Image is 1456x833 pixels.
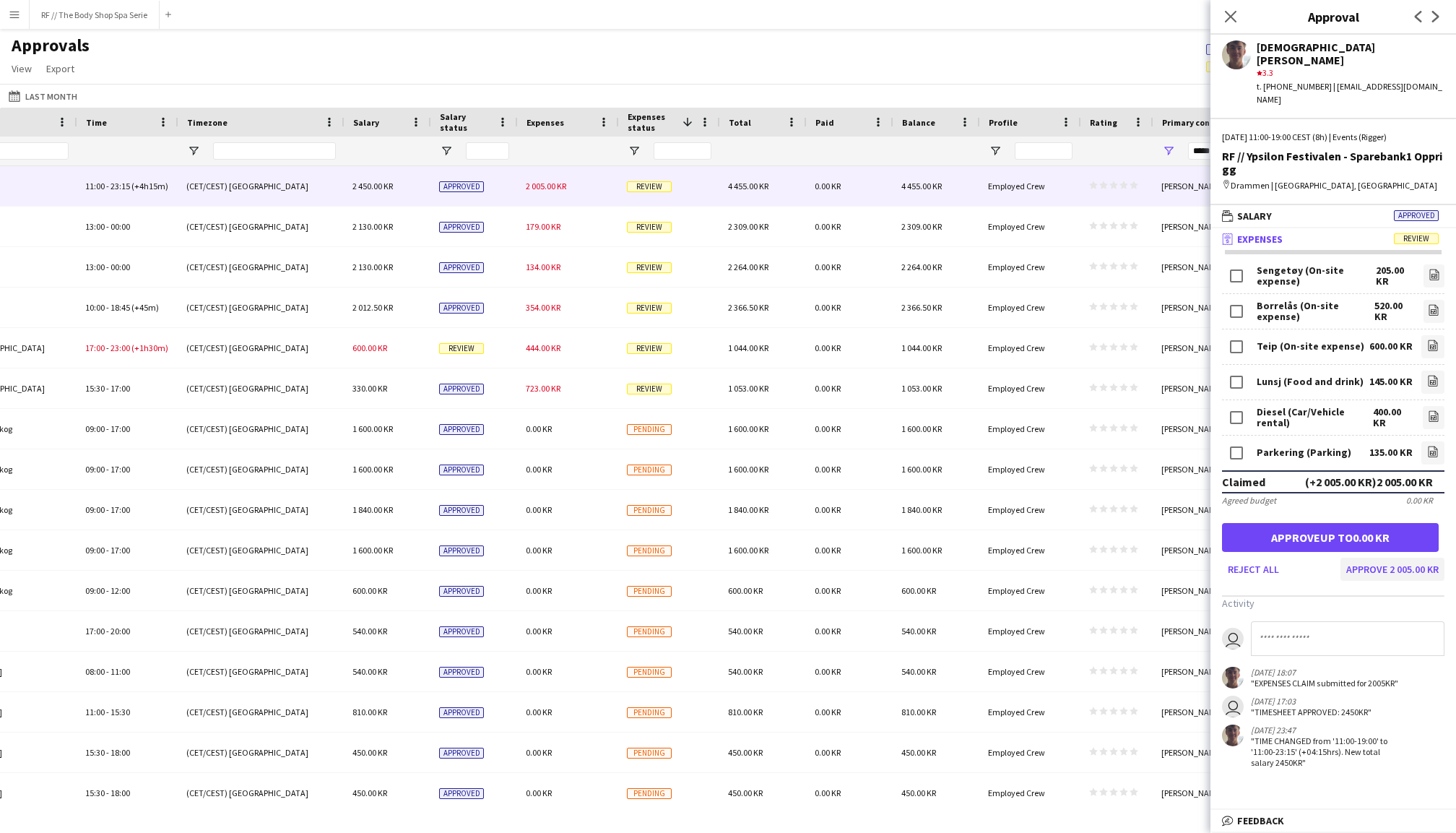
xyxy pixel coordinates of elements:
span: 23:15 [110,181,130,191]
div: (CET/CEST) [GEOGRAPHIC_DATA] [178,288,344,327]
span: Employed Crew [988,221,1045,232]
span: Employed Crew [988,707,1045,717]
span: 15:30 [85,747,105,758]
span: Employed Crew [988,666,1045,677]
span: Approved [439,465,484,475]
div: 600.00 KR [1369,341,1413,352]
div: (CET/CEST) [GEOGRAPHIC_DATA] [178,166,344,206]
button: RF // The Body Shop Spa Serie [30,1,160,29]
div: RF // Ypsilon Festivalen - Sparebank1 Opprigg [1222,150,1444,176]
div: [PERSON_NAME] [1153,733,1254,772]
span: Approved [439,748,484,759]
div: (CET/CEST) [GEOGRAPHIC_DATA] [178,328,344,368]
span: 600.00 KR [352,585,387,596]
span: Approved [439,384,484,394]
span: 1 600.00 KR [901,464,942,475]
span: 2 005.00 KR [526,181,566,191]
span: Employed Crew [988,262,1045,272]
span: - [106,626,109,636]
span: 0.00 KR [815,545,841,556]
div: 205.00 KR [1376,265,1415,287]
div: [DATE] 11:00-19:00 CEST (8h) | Events (Rigger) [1222,131,1444,144]
span: 450.00 KR [352,747,387,758]
div: (CET/CEST) [GEOGRAPHIC_DATA] [178,530,344,570]
span: 1 600.00 KR [901,423,942,434]
div: t. [PHONE_NUMBER] | [EMAIL_ADDRESS][DOMAIN_NAME] [1257,80,1444,106]
span: Review [627,222,672,233]
div: Sengetøy (On-site expense) [1257,265,1376,287]
div: (CET/CEST) [GEOGRAPHIC_DATA] [178,409,344,449]
div: Drammen | [GEOGRAPHIC_DATA], [GEOGRAPHIC_DATA] [1222,179,1444,192]
div: 400.00 KR [1373,407,1414,428]
div: [PERSON_NAME] [1153,368,1254,408]
span: 723.00 KR [526,383,560,394]
div: Claimed [1222,475,1265,489]
span: 2 366.50 KR [901,302,942,313]
span: Approved [439,626,484,637]
span: Pending [627,424,672,435]
span: - [106,221,109,232]
input: Salary status Filter Input [466,142,509,160]
button: Open Filter Menu [628,144,641,157]
span: 09:00 [85,504,105,515]
span: 1 600.00 KR [728,545,768,556]
span: 0.00 KR [526,504,552,515]
span: 11:00 [110,666,130,677]
span: 1 053.00 KR [901,383,942,394]
span: - [106,707,109,717]
span: - [106,504,109,515]
span: 2 309.00 KR [901,221,942,232]
span: 540.00 KR [728,626,763,636]
div: (CET/CEST) [GEOGRAPHIC_DATA] [178,773,344,813]
span: 11:00 [85,707,105,717]
div: "TIMESHEET APPROVED: 2450KR" [1251,707,1371,717]
app-user-avatar: Christian Tohje [1222,667,1244,689]
span: - [106,585,109,596]
span: 18:00 [110,747,130,758]
span: 540.00 KR [352,666,387,677]
span: 1 044.00 KR [728,342,768,353]
span: 09:00 [85,464,105,475]
div: [PERSON_NAME] [1153,288,1254,327]
span: 0.00 KR [526,707,552,717]
span: 0.00 KR [815,585,841,596]
span: Employed Crew [988,342,1045,353]
span: 2 264.00 KR [901,262,942,272]
span: Rating [1090,117,1117,128]
span: 450.00 KR [728,787,763,798]
div: (CET/CEST) [GEOGRAPHIC_DATA] [178,611,344,651]
span: Review [439,343,484,354]
div: [PERSON_NAME] [1153,692,1254,732]
span: 0.00 KR [526,423,552,434]
span: Pending [627,586,672,597]
button: Open Filter Menu [989,144,1002,157]
span: 0.00 KR [815,302,841,313]
span: Expenses status [628,111,677,133]
span: Employed Crew [988,181,1045,191]
span: Employed Crew [988,302,1045,313]
span: View [12,62,32,75]
span: 1 600.00 KR [352,423,393,434]
span: 2 130.00 KR [352,262,393,272]
span: 0.00 KR [815,221,841,232]
span: 0.00 KR [526,626,552,636]
span: Review [627,262,672,273]
span: 4 455.00 KR [728,181,768,191]
span: Pending [627,545,672,556]
span: 540.00 KR [901,626,936,636]
input: Timezone Filter Input [213,142,336,160]
span: Review [627,384,672,394]
div: [PERSON_NAME] [1153,571,1254,610]
div: Borrelås (On-site expense) [1257,301,1374,322]
span: 18:00 [110,787,130,798]
span: Review [627,181,672,192]
h3: Activity [1222,597,1444,610]
mat-expansion-panel-header: SalaryApproved [1210,205,1456,227]
span: 20:00 [110,626,130,636]
span: 08:00 [85,666,105,677]
span: 00:00 [110,262,130,272]
span: Approved [439,303,484,314]
span: 540.00 KR [728,666,763,677]
span: 0.00 KR [815,747,841,758]
span: 1 600.00 KR [352,464,393,475]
